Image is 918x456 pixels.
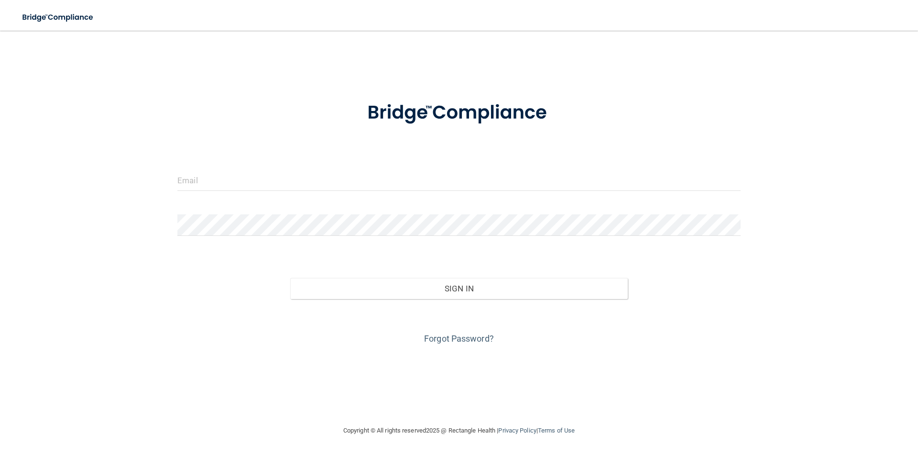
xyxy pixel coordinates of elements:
[498,427,536,434] a: Privacy Policy
[284,415,634,446] div: Copyright © All rights reserved 2025 @ Rectangle Health | |
[290,278,628,299] button: Sign In
[538,427,575,434] a: Terms of Use
[348,88,570,138] img: bridge_compliance_login_screen.278c3ca4.svg
[14,8,102,27] img: bridge_compliance_login_screen.278c3ca4.svg
[177,169,741,191] input: Email
[424,334,494,344] a: Forgot Password?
